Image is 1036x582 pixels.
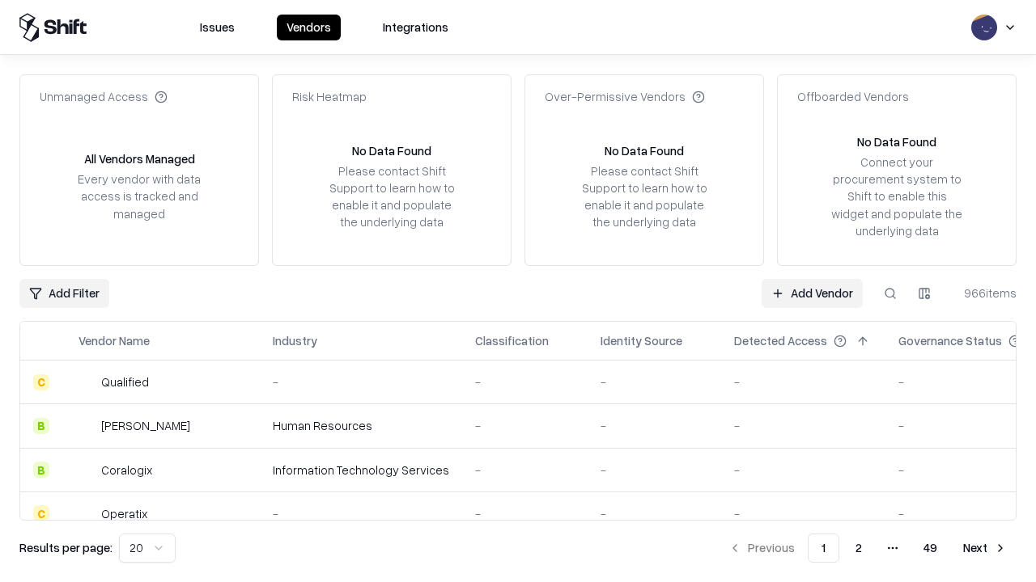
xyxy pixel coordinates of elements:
div: Information Technology Services [273,462,449,479]
div: Coralogix [101,462,152,479]
div: B [33,418,49,434]
button: Vendors [277,15,341,40]
div: - [734,417,873,434]
button: Integrations [373,15,458,40]
div: - [734,505,873,522]
a: Add Vendor [762,279,863,308]
div: Governance Status [898,332,1002,349]
div: - [601,373,708,390]
div: Operatix [101,505,147,522]
div: No Data Found [352,142,431,159]
img: Operatix [79,505,95,521]
div: Detected Access [734,332,827,349]
div: B [33,462,49,478]
div: 966 items [952,285,1017,302]
p: Results per page: [19,539,113,556]
img: Deel [79,418,95,434]
div: Unmanaged Access [40,88,168,105]
div: Please contact Shift Support to learn how to enable it and populate the underlying data [577,162,711,231]
div: Risk Heatmap [292,88,367,105]
button: Issues [190,15,244,40]
div: Offboarded Vendors [797,88,909,105]
div: Identity Source [601,332,682,349]
nav: pagination [719,533,1017,563]
div: Human Resources [273,417,449,434]
div: Every vendor with data access is tracked and managed [72,171,206,221]
div: C [33,505,49,521]
div: Industry [273,332,317,349]
button: Next [953,533,1017,563]
div: C [33,374,49,390]
button: 1 [808,533,839,563]
div: - [475,373,575,390]
div: - [475,505,575,522]
img: Qualified [79,374,95,390]
div: Classification [475,332,549,349]
div: - [734,373,873,390]
div: Qualified [101,373,149,390]
div: - [273,373,449,390]
div: - [734,462,873,479]
div: [PERSON_NAME] [101,417,190,434]
button: Add Filter [19,279,109,308]
div: Please contact Shift Support to learn how to enable it and populate the underlying data [325,162,459,231]
div: No Data Found [605,142,684,159]
img: Coralogix [79,462,95,478]
div: No Data Found [857,133,936,150]
div: - [273,505,449,522]
div: - [475,462,575,479]
div: Vendor Name [79,332,150,349]
div: Over-Permissive Vendors [545,88,705,105]
div: - [601,417,708,434]
div: - [475,417,575,434]
div: All Vendors Managed [84,150,195,167]
div: Connect your procurement system to Shift to enable this widget and populate the underlying data [830,154,964,239]
button: 2 [843,533,875,563]
div: - [601,462,708,479]
button: 49 [911,533,950,563]
div: - [601,505,708,522]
